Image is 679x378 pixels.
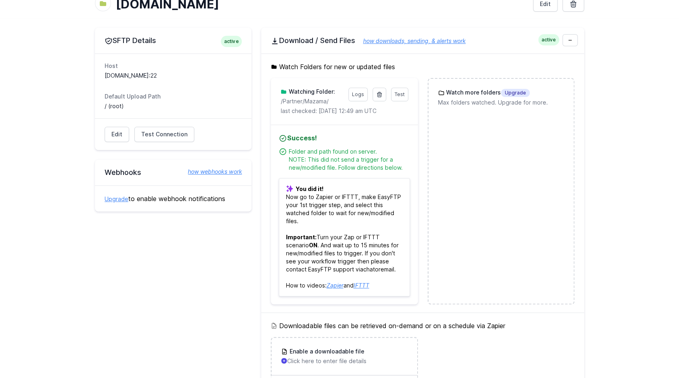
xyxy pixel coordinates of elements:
[134,127,194,142] a: Test Connection
[271,62,574,72] h5: Watch Folders for new or updated files
[287,88,335,96] h3: Watching Folder:
[141,130,187,138] span: Test Connection
[105,195,128,202] a: Upgrade
[288,347,364,355] h3: Enable a downloadable file
[295,185,323,192] b: You did it!
[348,88,368,101] a: Logs
[538,34,559,45] span: active
[271,36,574,45] h2: Download / Send Files
[105,102,242,110] dd: / (root)
[444,88,530,97] h3: Watch more folders
[391,88,408,101] a: Test
[501,89,530,97] span: Upgrade
[221,36,242,47] span: active
[438,99,564,107] p: Max folders watched. Upgrade for more.
[279,133,409,143] h4: Success!
[105,168,242,177] h2: Webhooks
[326,282,343,289] a: Zapier
[105,127,129,142] a: Edit
[281,357,407,365] p: Click here to enter file details
[280,97,343,105] p: /Partner/Mazama/
[363,266,374,273] a: chat
[353,282,369,289] a: IFTTT
[180,168,242,176] a: how webhooks work
[280,107,408,115] p: last checked: [DATE] 12:49 am UTC
[105,72,242,80] dd: [DOMAIN_NAME]:22
[279,178,409,296] p: Now go to Zapier or IFTTT, make EasyFTP your 1st trigger step, and select this watched folder to ...
[428,79,574,116] a: Watch more foldersUpgrade Max folders watched. Upgrade for more.
[286,234,316,240] b: Important:
[105,36,242,45] h2: SFTP Details
[288,148,409,172] div: Folder and path found on server. NOTE: This did not send a trigger for a new/modified file. Follo...
[309,242,317,249] b: ON
[380,266,394,273] a: email
[355,37,465,44] a: how downloads, sending, & alerts work
[105,92,242,101] dt: Default Upload Path
[105,62,242,70] dt: Host
[395,91,405,97] span: Test
[271,321,574,331] h5: Downloadable files can be retrieved on-demand or on a schedule via Zapier
[95,185,251,212] div: to enable webhook notifications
